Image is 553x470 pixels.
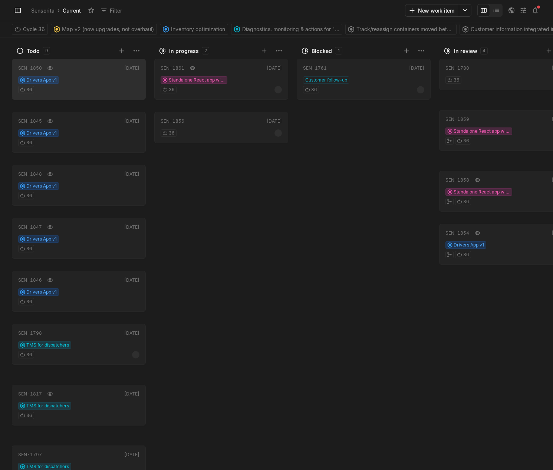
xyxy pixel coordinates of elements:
div: SEN-1859 [445,116,469,123]
span: TMS for dispatchers [26,463,69,470]
span: Standalone React app with Vite [454,189,510,195]
div: › [57,7,60,14]
div: SEN-1847[DATE]Drivers App v136 [12,216,146,261]
div: [DATE] [267,65,282,72]
div: Todo [27,47,40,55]
div: SEN-1856 [161,118,184,125]
a: SEN-1845[DATE]Drivers App v136 [12,112,146,153]
span: Track/reassign containers moved between subdivisions & in/out of repair shops [356,24,454,34]
div: SEN-1861[DATE]Standalone React app with Vite36 [154,57,288,102]
span: Drivers App v1 [26,77,57,83]
span: Drivers App v1 [454,242,484,248]
div: Current [61,6,82,16]
div: SEN-1797 [18,451,42,458]
a: SEN-1861[DATE]Standalone React app with Vite36 [154,59,288,100]
span: 36 [454,77,459,83]
span: Customer follow-up [305,77,347,83]
span: 36 [463,138,469,144]
div: SEN-1817[DATE]TMS for dispatchers36 [12,383,146,428]
a: SEN-1798[DATE]TMS for dispatchers36 [12,324,146,365]
div: 9 [43,47,50,54]
div: SEN-1761[DATE]Customer follow-up36 [297,57,431,102]
div: SEN-1854 [445,230,469,236]
div: [DATE] [124,224,139,231]
span: TMS for dispatchers [26,342,69,348]
span: Cycle 36 [23,24,45,34]
span: Standalone React app with Vite [454,128,510,135]
div: SEN-1847 [18,224,42,231]
button: Change to mode list_view [490,4,503,17]
a: SEN-1856[DATE]36 [154,112,288,143]
span: Drivers App v1 [26,289,57,295]
div: SEN-1761 [303,65,327,72]
div: [DATE] [124,391,139,397]
div: [DATE] [124,65,139,72]
button: Change to mode board_view [477,4,490,17]
span: Inventory optimization [171,24,225,34]
div: grid [297,57,434,470]
a: SEN-1847[DATE]Drivers App v136 [12,218,146,259]
div: [DATE] [124,330,139,337]
span: 36 [26,245,32,252]
span: 36 [26,139,32,146]
button: Filter [97,4,126,16]
div: SEN-1845[DATE]Drivers App v136 [12,110,146,155]
span: 36 [26,298,32,305]
span: Drivers App v1 [26,236,57,242]
div: [DATE] [409,65,424,72]
div: SEN-1856[DATE]36 [154,110,288,145]
div: SEN-1846 [18,277,42,284]
div: In progress [169,47,199,55]
span: Drivers App v1 [26,183,57,189]
span: 36 [26,351,32,358]
span: Standalone React app with Vite [169,77,225,83]
div: [DATE] [124,171,139,178]
div: SEN-1858 [445,177,469,183]
span: 36 [26,86,32,93]
a: SEN-1846[DATE]Drivers App v136 [12,271,146,312]
span: 36 [311,86,317,93]
div: grid [12,57,149,470]
div: SEN-1848 [18,171,42,178]
div: SEN-1798 [18,330,42,337]
a: SEN-1761[DATE]Customer follow-up36 [297,59,431,100]
a: Sensorita [30,6,56,16]
div: Blocked [312,47,332,55]
button: New work item [405,4,459,17]
div: SEN-1845 [18,118,42,125]
div: SEN-1848[DATE]Drivers App v136 [12,163,146,208]
div: SEN-1798[DATE]TMS for dispatchers36 [12,322,146,367]
div: In review [454,47,477,55]
span: 36 [26,412,32,419]
div: SEN-1850 [18,65,42,72]
span: Map v2 (now upgrades, not overhaul) [62,24,154,34]
div: SEN-1846[DATE]Drivers App v136 [12,269,146,314]
div: 4 [480,47,488,54]
div: [DATE] [124,277,139,284]
span: TMS for dispatchers [26,403,69,409]
div: SEN-1817 [18,391,42,397]
a: SEN-1848[DATE]Drivers App v136 [12,165,146,206]
a: SEN-1850[DATE]Drivers App v136 [12,59,146,100]
div: [DATE] [124,451,139,458]
div: grid [154,57,292,470]
a: SEN-1817[DATE]TMS for dispatchers36 [12,385,146,426]
span: 36 [169,86,174,93]
div: SEN-1780 [445,65,469,72]
div: Sensorita [31,7,55,14]
div: [DATE] [267,118,282,125]
span: 36 [463,198,469,205]
div: 1 [335,47,342,54]
span: 36 [463,251,469,258]
div: SEN-1850[DATE]Drivers App v136 [12,57,146,102]
span: Drivers App v1 [26,130,57,136]
div: SEN-1861 [161,65,184,72]
div: board and list toggle [477,4,503,17]
span: 36 [26,192,32,199]
span: 36 [169,130,174,136]
div: [DATE] [124,118,139,125]
div: 2 [202,47,209,54]
span: Diagnostics, monitoring & actions for "unknown status" sensors [242,24,339,34]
